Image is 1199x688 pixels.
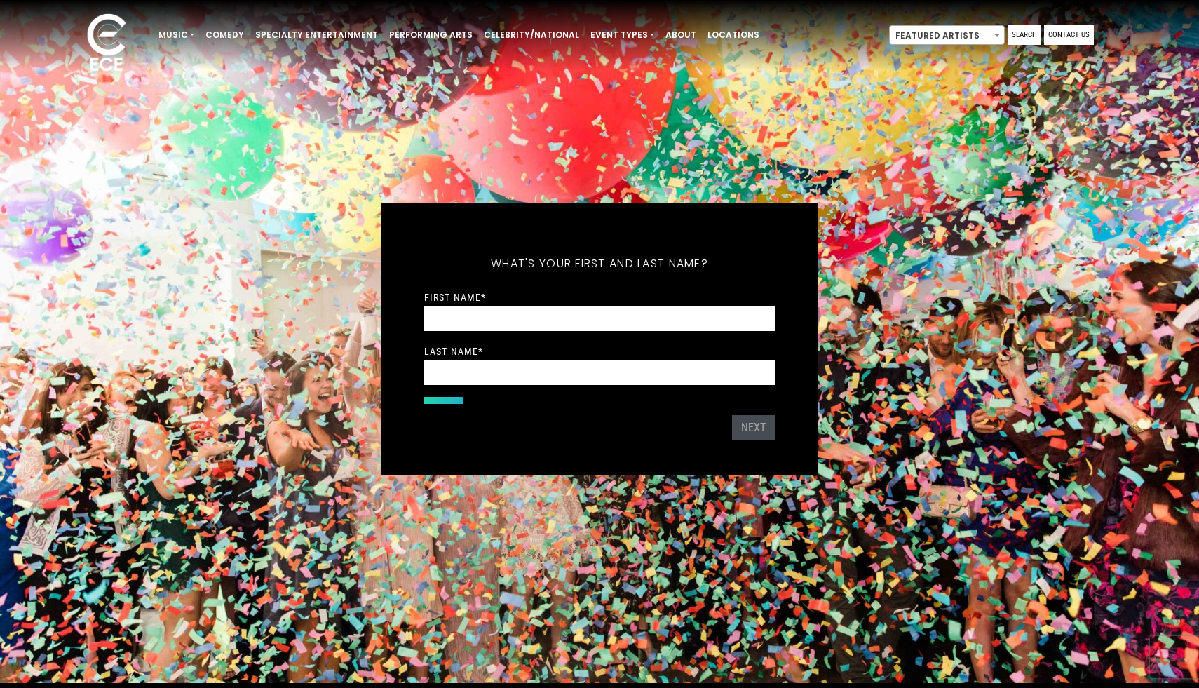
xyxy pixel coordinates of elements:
[1008,25,1041,45] a: Search
[660,23,702,47] a: About
[153,23,200,47] a: Music
[889,25,1005,45] span: Featured Artists
[424,238,775,289] h5: What's your first and last name?
[250,23,384,47] a: Specialty Entertainment
[1044,25,1094,45] a: Contact Us
[72,10,142,78] img: ece_new_logo_whitev2-1.png
[478,23,585,47] a: Celebrity/National
[384,23,478,47] a: Performing Arts
[424,345,483,358] label: Last Name
[585,23,660,47] a: Event Types
[424,291,486,304] label: First Name
[200,23,250,47] a: Comedy
[890,26,1004,46] span: Featured Artists
[702,23,765,47] a: Locations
